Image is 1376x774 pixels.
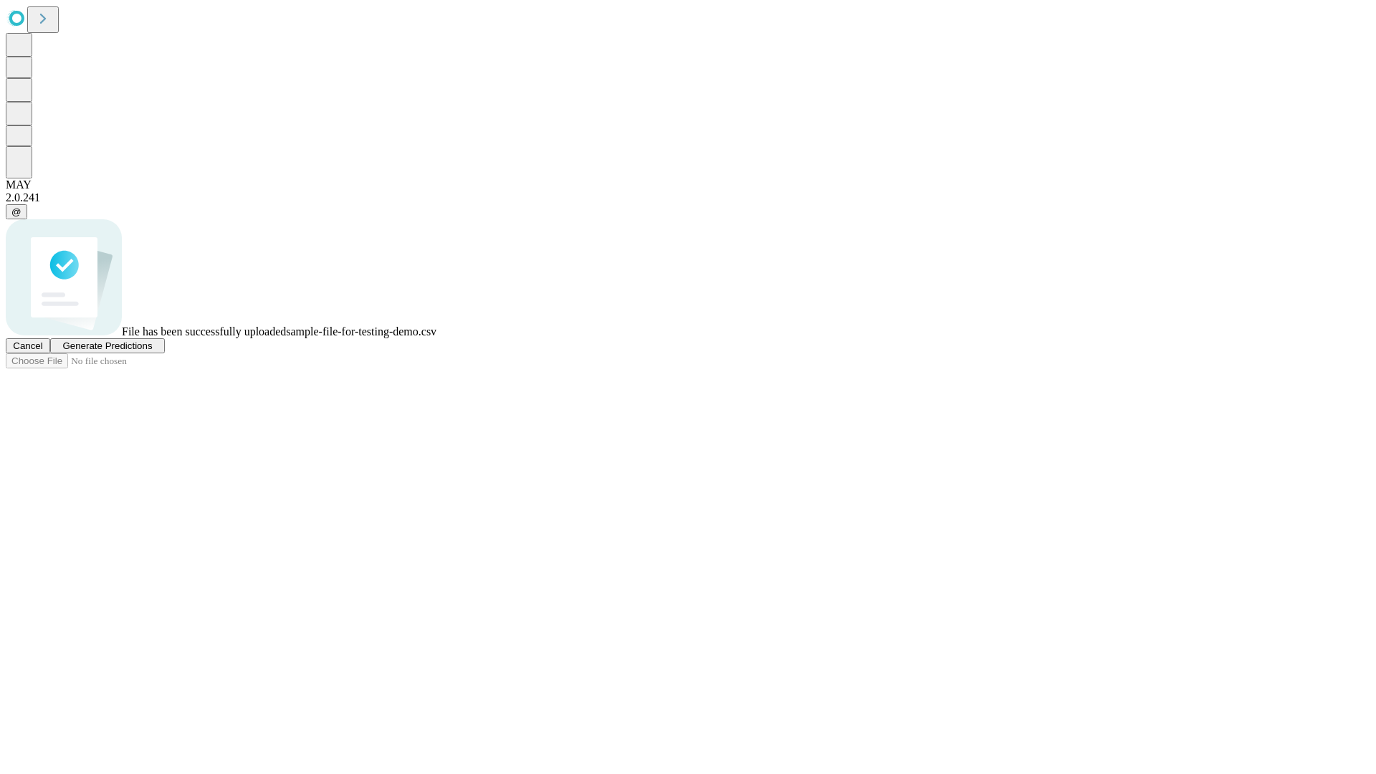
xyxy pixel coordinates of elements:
div: 2.0.241 [6,191,1370,204]
button: @ [6,204,27,219]
button: Cancel [6,338,50,353]
span: File has been successfully uploaded [122,325,286,338]
button: Generate Predictions [50,338,165,353]
div: MAY [6,178,1370,191]
span: Cancel [13,340,43,351]
span: @ [11,206,21,217]
span: sample-file-for-testing-demo.csv [286,325,436,338]
span: Generate Predictions [62,340,152,351]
